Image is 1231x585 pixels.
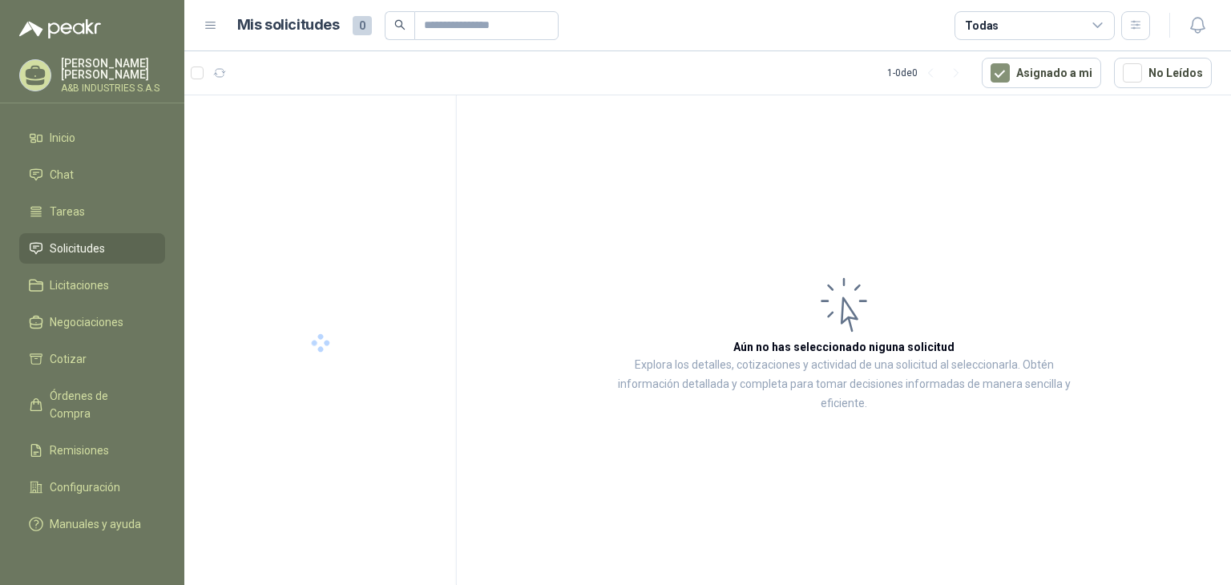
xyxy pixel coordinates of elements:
span: Chat [50,166,74,184]
span: search [394,19,406,30]
span: Licitaciones [50,276,109,294]
span: Inicio [50,129,75,147]
span: Manuales y ayuda [50,515,141,533]
a: Tareas [19,196,165,227]
a: Solicitudes [19,233,165,264]
p: [PERSON_NAME] [PERSON_NAME] [61,58,165,80]
a: Órdenes de Compra [19,381,165,429]
span: 0 [353,16,372,35]
img: Logo peakr [19,19,101,38]
button: Asignado a mi [982,58,1101,88]
h1: Mis solicitudes [237,14,340,37]
a: Configuración [19,472,165,502]
button: No Leídos [1114,58,1212,88]
a: Chat [19,159,165,190]
a: Cotizar [19,344,165,374]
span: Remisiones [50,442,109,459]
a: Negociaciones [19,307,165,337]
span: Cotizar [50,350,87,368]
span: Órdenes de Compra [50,387,150,422]
h3: Aún no has seleccionado niguna solicitud [733,338,955,356]
div: 1 - 0 de 0 [887,60,969,86]
a: Remisiones [19,435,165,466]
a: Manuales y ayuda [19,509,165,539]
span: Configuración [50,478,120,496]
a: Inicio [19,123,165,153]
a: Licitaciones [19,270,165,301]
span: Negociaciones [50,313,123,331]
div: Todas [965,17,999,34]
p: Explora los detalles, cotizaciones y actividad de una solicitud al seleccionarla. Obtén informaci... [617,356,1071,414]
span: Tareas [50,203,85,220]
span: Solicitudes [50,240,105,257]
p: A&B INDUSTRIES S.A.S [61,83,165,93]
